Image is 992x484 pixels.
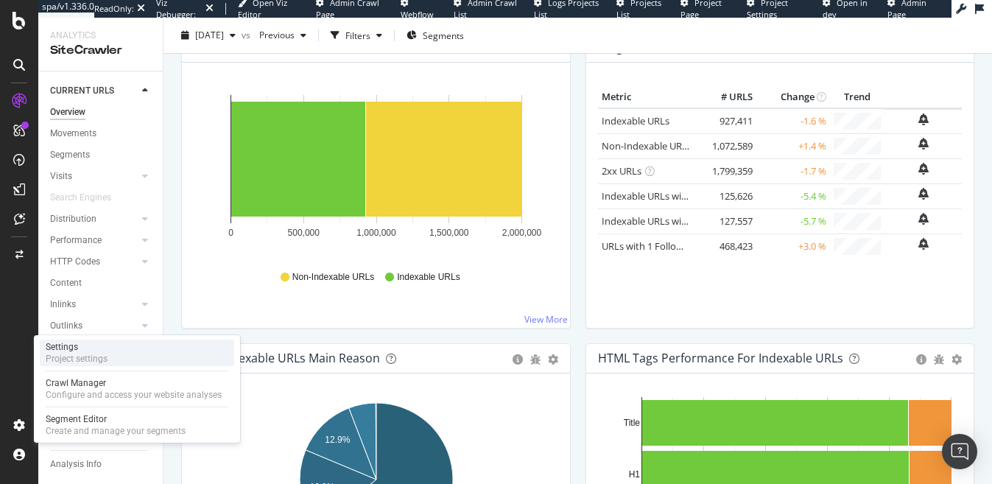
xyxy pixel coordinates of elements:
[253,24,312,47] button: Previous
[429,228,469,238] text: 1,500,000
[697,108,756,134] td: 927,411
[46,425,186,437] div: Create and manage your segments
[397,271,460,284] span: Indexable URLs
[46,377,222,389] div: Crawl Manager
[602,214,762,228] a: Indexable URLs with Bad Description
[602,239,710,253] a: URLs with 1 Follow Inlink
[50,233,102,248] div: Performance
[50,190,111,206] div: Search Engines
[46,413,186,425] div: Segment Editor
[918,213,929,225] div: bell-plus
[513,354,523,365] div: circle-info
[918,163,929,175] div: bell-plus
[50,83,114,99] div: CURRENT URLS
[598,351,843,365] div: HTML Tags Performance for Indexable URLs
[401,24,470,47] button: Segments
[194,351,380,365] div: Non-Indexable URLs Main Reason
[623,418,640,428] text: Title
[401,9,434,20] span: Webflow
[697,234,756,259] td: 468,423
[50,254,138,270] a: HTTP Codes
[502,228,542,238] text: 2,000,000
[50,169,138,184] a: Visits
[50,147,90,163] div: Segments
[602,189,725,203] a: Indexable URLs with Bad H1
[356,228,396,238] text: 1,000,000
[50,276,152,291] a: Content
[756,158,830,183] td: -1.7 %
[830,86,884,108] th: Trend
[756,108,830,134] td: -1.6 %
[530,354,541,365] div: bug
[50,105,152,120] a: Overview
[50,147,152,163] a: Segments
[50,29,151,42] div: Analytics
[50,211,138,227] a: Distribution
[242,29,253,41] span: vs
[50,318,82,334] div: Outlinks
[50,190,126,206] a: Search Engines
[40,376,234,402] a: Crawl ManagerConfigure and access your website analyses
[50,233,138,248] a: Performance
[918,188,929,200] div: bell-plus
[50,126,152,141] a: Movements
[918,138,929,150] div: bell-plus
[918,113,929,125] div: bell-plus
[697,208,756,234] td: 127,557
[756,133,830,158] td: +1.4 %
[916,354,926,365] div: circle-info
[548,354,558,365] div: gear
[934,354,944,365] div: bug
[50,169,72,184] div: Visits
[918,238,929,250] div: bell-plus
[50,276,82,291] div: Content
[50,457,102,472] div: Analysis Info
[756,183,830,208] td: -5.4 %
[228,228,233,238] text: 0
[697,158,756,183] td: 1,799,359
[46,389,222,401] div: Configure and access your website analyses
[756,86,830,108] th: Change
[175,24,242,47] button: [DATE]
[40,412,234,438] a: Segment EditorCreate and manage your segments
[50,457,152,472] a: Analysis Info
[50,211,96,227] div: Distribution
[50,126,96,141] div: Movements
[325,24,388,47] button: Filters
[50,42,151,59] div: SiteCrawler
[46,341,108,353] div: Settings
[423,29,464,41] span: Segments
[40,340,234,366] a: SettingsProject settings
[292,271,374,284] span: Non-Indexable URLs
[194,86,558,257] svg: A chart.
[50,105,85,120] div: Overview
[602,114,669,127] a: Indexable URLs
[288,228,320,238] text: 500,000
[598,86,698,108] th: Metric
[50,297,76,312] div: Inlinks
[195,29,224,41] span: 2025 Aug. 12th
[253,29,295,41] span: Previous
[951,354,962,365] div: gear
[94,3,134,15] div: ReadOnly:
[345,29,370,41] div: Filters
[756,208,830,234] td: -5.7 %
[697,133,756,158] td: 1,072,589
[602,164,641,178] a: 2xx URLs
[756,234,830,259] td: +3.0 %
[50,83,138,99] a: CURRENT URLS
[602,139,692,152] a: Non-Indexable URLs
[50,318,138,334] a: Outlinks
[697,86,756,108] th: # URLS
[50,254,100,270] div: HTTP Codes
[697,183,756,208] td: 125,626
[942,434,977,469] div: Open Intercom Messenger
[628,469,640,480] text: H1
[325,435,350,445] text: 12.9%
[46,353,108,365] div: Project settings
[50,297,138,312] a: Inlinks
[524,313,568,326] a: View More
